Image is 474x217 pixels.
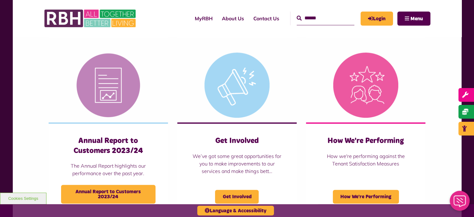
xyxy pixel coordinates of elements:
a: MyRBH [190,10,217,27]
img: Reports [49,48,168,123]
a: How We're Performing How we're performing against the Tenant Satisfaction Measures How We're Perf... [306,48,425,216]
span: Get Involved [215,190,259,204]
a: Contact Us [249,10,284,27]
img: Get Involved [177,48,297,123]
h3: Annual Report to Customers 2023/24 [61,136,156,155]
p: We’ve got some great opportunities for you to make improvements to our services and make things b... [190,152,284,175]
a: Get Involved We’ve got some great opportunities for you to make improvements to our services and ... [177,48,297,216]
iframe: Netcall Web Assistant for live chat [446,189,474,217]
button: Language & Accessibility [197,206,274,215]
a: Annual Report to Customers 2023/24 The Annual Report highlights our performance over the past yea... [49,48,168,216]
p: How we're performing against the Tenant Satisfaction Measures [318,152,413,167]
h3: How We're Performing [318,136,413,146]
a: About Us [217,10,249,27]
span: Menu [410,16,423,21]
p: The Annual Report highlights our performance over the past year. [61,162,156,177]
span: How We're Performing [333,190,399,204]
a: MyRBH [361,12,393,26]
img: RBH [44,6,137,31]
button: Navigation [397,12,430,26]
span: Annual Report to Customers 2023/24 [61,185,156,204]
input: Search [297,12,354,25]
img: We're Performing [306,48,425,123]
h3: Get Involved [190,136,284,146]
